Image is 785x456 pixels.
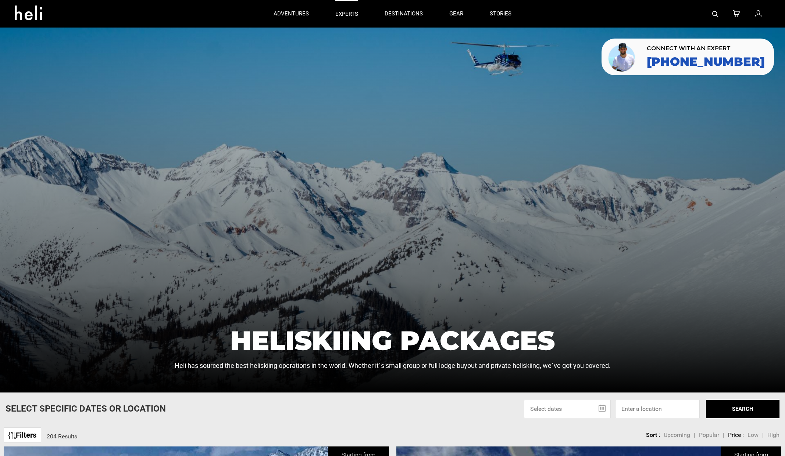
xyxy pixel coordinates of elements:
a: Filters [4,427,41,443]
li: Price : [728,431,744,439]
span: Low [747,431,759,438]
img: contact our team [607,41,638,72]
p: Heli has sourced the best heliskiing operations in the world. Whether it`s small group or full lo... [175,361,611,370]
span: Popular [699,431,719,438]
p: adventures [274,10,309,18]
li: Sort : [646,431,660,439]
h1: Heliskiing Packages [175,327,611,354]
button: SEARCH [706,400,779,418]
p: experts [335,10,358,18]
li: | [762,431,764,439]
input: Select dates [524,400,611,418]
p: Select Specific Dates Or Location [6,402,166,415]
span: CONNECT WITH AN EXPERT [647,46,765,51]
input: Enter a location [615,400,700,418]
span: High [767,431,779,438]
li: | [694,431,695,439]
p: destinations [385,10,423,18]
img: search-bar-icon.svg [712,11,718,17]
li: | [723,431,724,439]
span: 204 Results [47,433,77,440]
span: Upcoming [664,431,690,438]
img: btn-icon.svg [8,432,16,439]
a: [PHONE_NUMBER] [647,55,765,68]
